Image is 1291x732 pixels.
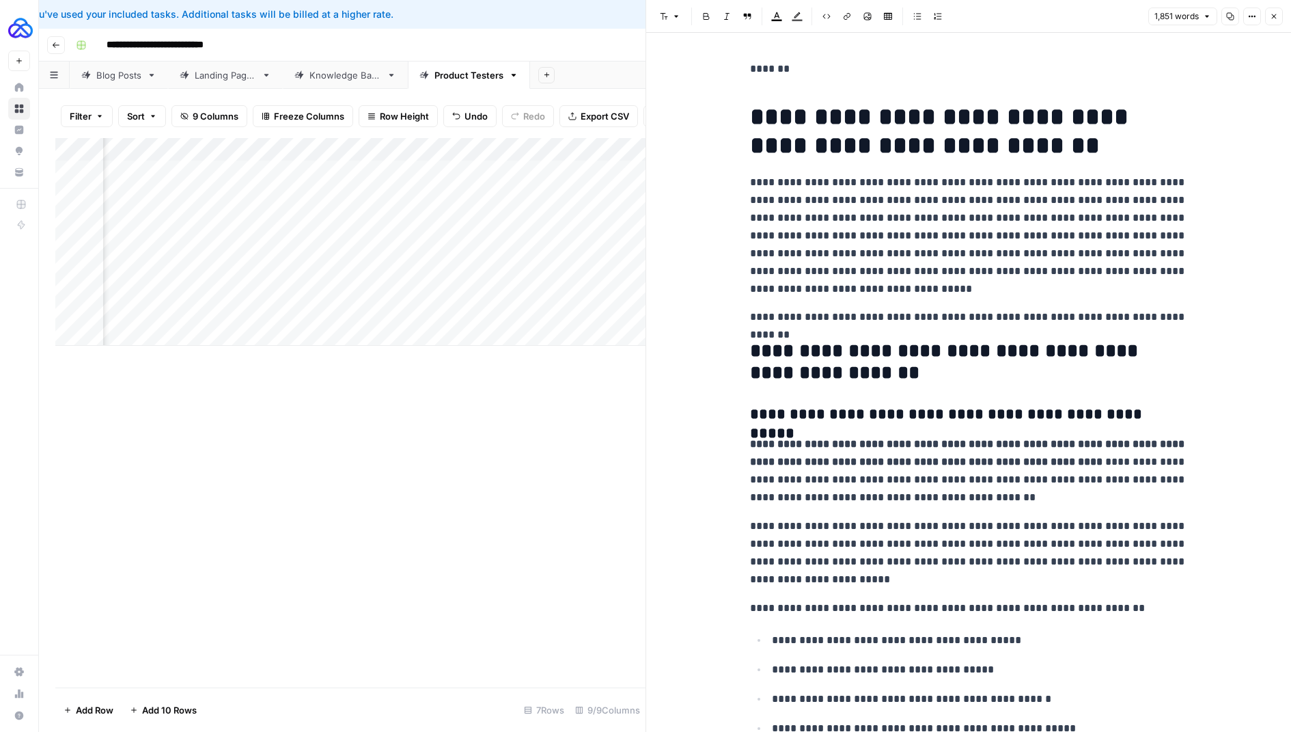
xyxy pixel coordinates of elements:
[96,68,141,82] div: Blog Posts
[8,11,30,45] button: Workspace: AUQ
[8,119,30,141] a: Insights
[359,105,438,127] button: Row Height
[1154,10,1199,23] span: 1,851 words
[559,105,638,127] button: Export CSV
[8,98,30,120] a: Browse
[142,703,197,717] span: Add 10 Rows
[8,705,30,727] button: Help + Support
[434,68,503,82] div: Product Testers
[518,699,570,721] div: 7 Rows
[11,8,784,21] div: You've used your included tasks. Additional tasks will be billed at a higher rate.
[380,109,429,123] span: Row Height
[55,699,122,721] button: Add Row
[8,661,30,683] a: Settings
[253,105,353,127] button: Freeze Columns
[8,683,30,705] a: Usage
[118,105,166,127] button: Sort
[70,109,92,123] span: Filter
[570,699,645,721] div: 9/9 Columns
[581,109,629,123] span: Export CSV
[8,140,30,162] a: Opportunities
[168,62,283,89] a: Landing Pages
[193,109,238,123] span: 9 Columns
[274,109,344,123] span: Freeze Columns
[122,699,205,721] button: Add 10 Rows
[171,105,247,127] button: 9 Columns
[8,161,30,183] a: Your Data
[464,109,488,123] span: Undo
[195,68,256,82] div: Landing Pages
[8,77,30,98] a: Home
[283,62,408,89] a: Knowledge Base
[76,703,113,717] span: Add Row
[1148,8,1217,25] button: 1,851 words
[408,62,530,89] a: Product Testers
[127,109,145,123] span: Sort
[8,16,33,40] img: AUQ Logo
[70,62,168,89] a: Blog Posts
[309,68,381,82] div: Knowledge Base
[61,105,113,127] button: Filter
[523,109,545,123] span: Redo
[443,105,497,127] button: Undo
[502,105,554,127] button: Redo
